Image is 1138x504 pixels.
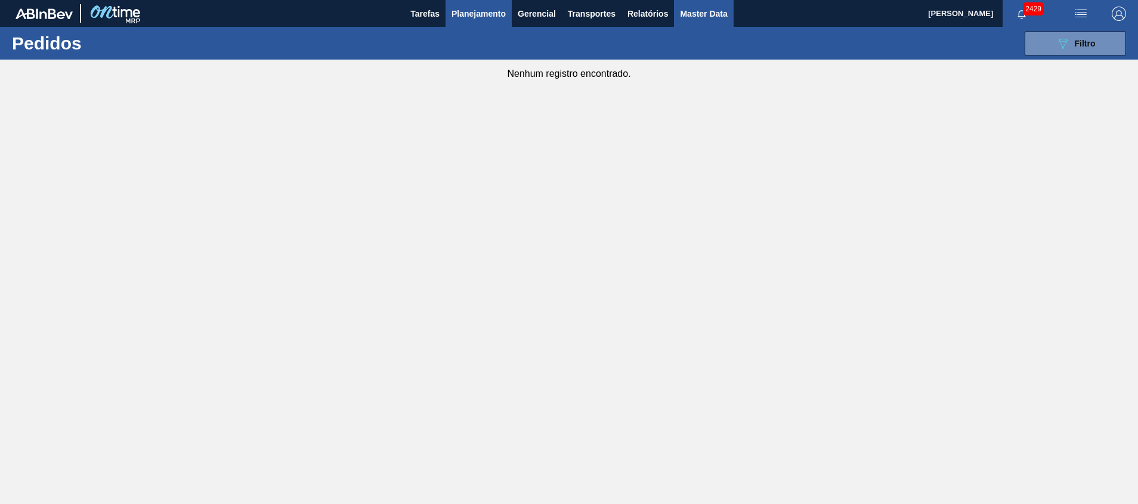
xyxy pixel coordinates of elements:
span: Filtro [1075,39,1096,48]
h1: Pedidos [12,36,190,50]
img: userActions [1074,7,1088,21]
button: Notificações [1003,5,1041,22]
img: Logout [1112,7,1126,21]
span: Gerencial [518,7,556,21]
button: Filtro [1025,32,1126,55]
span: Transportes [568,7,616,21]
span: Tarefas [410,7,440,21]
span: Relatórios [627,7,668,21]
span: Master Data [680,7,727,21]
span: Planejamento [452,7,506,21]
span: 2429 [1023,2,1044,15]
img: TNhmsLtSVTkK8tSr43FrP2fwEKptu5GPRR3wAAAABJRU5ErkJggg== [16,8,73,19]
